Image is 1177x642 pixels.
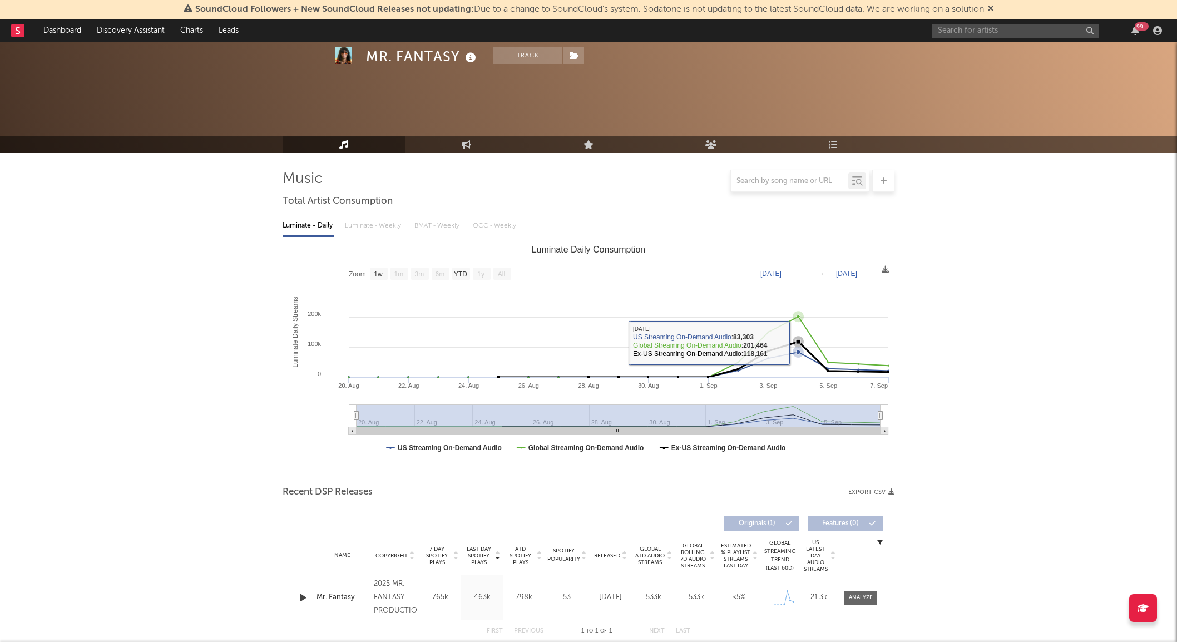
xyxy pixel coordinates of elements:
button: Last [676,628,690,634]
a: Leads [211,19,246,42]
div: Global Streaming Trend (Last 60D) [763,539,797,572]
span: SoundCloud Followers + New SoundCloud Releases not updating [195,5,471,14]
span: ATD Spotify Plays [506,546,535,566]
text: 1m [394,270,404,278]
span: 7 Day Spotify Plays [422,546,452,566]
input: Search for artists [932,24,1099,38]
text: 5. Sep [819,382,837,389]
text: Luminate Daily Consumption [532,245,646,254]
text: 1y [477,270,484,278]
button: Originals(1) [724,516,799,531]
input: Search by song name or URL [731,177,848,186]
text: 0 [318,371,321,377]
text: 200k [308,310,321,317]
text: 28. Aug [578,382,599,389]
div: 533k [635,592,672,603]
span: Released [594,552,620,559]
span: : Due to a change to SoundCloud's system, Sodatone is not updating to the latest SoundCloud data.... [195,5,984,14]
div: MR. FANTASY [366,47,479,66]
div: 798k [506,592,542,603]
div: 1 1 1 [566,625,627,638]
button: Export CSV [848,489,894,496]
span: Total Artist Consumption [283,195,393,208]
text: All [498,270,505,278]
text: 20. Aug [338,382,359,389]
text: 3. Sep [760,382,778,389]
text: US Streaming On-Demand Audio [398,444,502,452]
a: Charts [172,19,211,42]
text: 26. Aug [518,382,539,389]
text: Ex-US Streaming On-Demand Audio [671,444,786,452]
a: Discovery Assistant [89,19,172,42]
text: 22. Aug [398,382,419,389]
text: Luminate Daily Streams [291,297,299,367]
div: 463k [464,592,500,603]
span: Recent DSP Releases [283,486,373,499]
button: 99+ [1131,26,1139,35]
text: 6m [436,270,445,278]
div: 2025 MR. FANTASY PRODUCTIONS [374,577,417,618]
span: Last Day Spotify Plays [464,546,493,566]
span: Features ( 0 ) [815,520,866,527]
text: 1. Sep [700,382,718,389]
button: First [487,628,503,634]
span: Estimated % Playlist Streams Last Day [720,542,751,569]
span: US Latest Day Audio Streams [802,539,829,572]
span: to [586,629,593,634]
a: Dashboard [36,19,89,42]
text: Global Streaming On-Demand Audio [528,444,644,452]
a: Mr. Fantasy [316,592,368,603]
span: Global ATD Audio Streams [635,546,665,566]
button: Next [649,628,665,634]
div: 533k [677,592,715,603]
button: Features(0) [808,516,883,531]
div: Luminate - Daily [283,216,334,235]
text: [DATE] [836,270,857,278]
div: 99 + [1135,22,1149,31]
div: Name [316,551,368,560]
div: <5% [720,592,758,603]
text: 1w [374,270,383,278]
div: 765k [422,592,458,603]
text: YTD [454,270,467,278]
span: Dismiss [987,5,994,14]
div: 21.3k [802,592,835,603]
button: Previous [514,628,543,634]
svg: Luminate Daily Consumption [283,240,894,463]
div: [DATE] [592,592,629,603]
text: [DATE] [760,270,782,278]
button: Track [493,47,562,64]
text: 3m [415,270,424,278]
text: 100k [308,340,321,347]
div: 53 [547,592,586,603]
span: of [600,629,607,634]
span: Copyright [375,552,408,559]
text: 30. Aug [638,382,659,389]
text: → [818,270,824,278]
span: Originals ( 1 ) [731,520,783,527]
text: 7. Sep [870,382,888,389]
span: Global Rolling 7D Audio Streams [677,542,708,569]
span: Spotify Popularity [547,547,580,564]
text: 24. Aug [458,382,479,389]
text: Zoom [349,270,366,278]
